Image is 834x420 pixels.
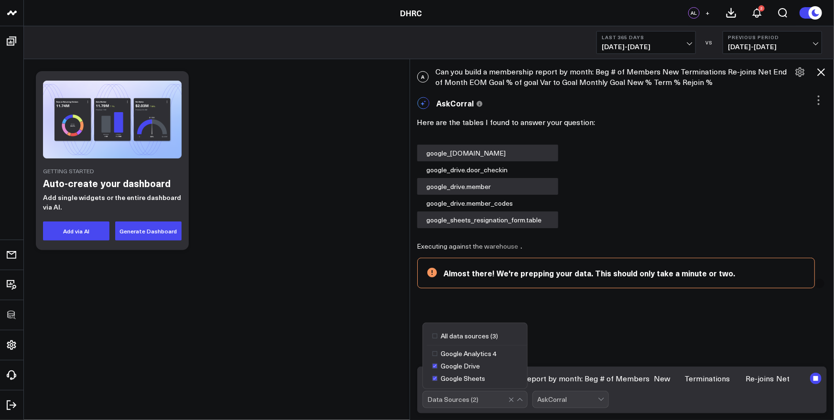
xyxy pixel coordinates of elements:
div: Almost there! We're prepping your data. This should only take a minute or two. [444,268,805,278]
div: Data Sources ( 2 ) [428,396,479,403]
div: Getting Started [43,168,182,174]
button: Last 365 Days[DATE]-[DATE] [596,31,696,54]
button: Previous Period[DATE]-[DATE] [723,31,822,54]
p: Add single widgets or the entire dashboard via AI. [43,193,182,212]
div: Executing against the warehouse [417,242,529,250]
span: AskCorral [437,98,474,108]
button: Add via AI [43,221,109,241]
b: Previous Period [728,34,817,40]
div: google_drive.door_checkin [417,161,558,178]
div: AL [688,7,700,19]
span: A [417,71,429,83]
span: [DATE] - [DATE] [728,43,817,51]
h2: Auto-create your dashboard [43,176,182,190]
span: [DATE] - [DATE] [602,43,691,51]
div: VS [701,40,718,45]
p: Here are the tables I found to answer your question: [417,116,827,128]
span: + [706,10,710,16]
button: + [702,7,714,19]
div: google_sheets_resignation_form.table [417,211,558,228]
a: DHRC [400,8,422,18]
div: 2 [758,5,765,11]
span: All data sources ( 3 ) [441,333,498,339]
div: google_drive.member_codes [417,195,558,211]
button: Generate Dashboard [115,221,182,241]
div: google_[DOMAIN_NAME] [417,145,558,161]
div: google_drive.member [417,178,558,195]
span: Google Sheets [441,375,486,382]
span: Google Analytics 4 [441,350,497,357]
div: AskCorral [538,396,598,403]
b: Last 365 Days [602,34,691,40]
span: Google Drive [441,363,480,369]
